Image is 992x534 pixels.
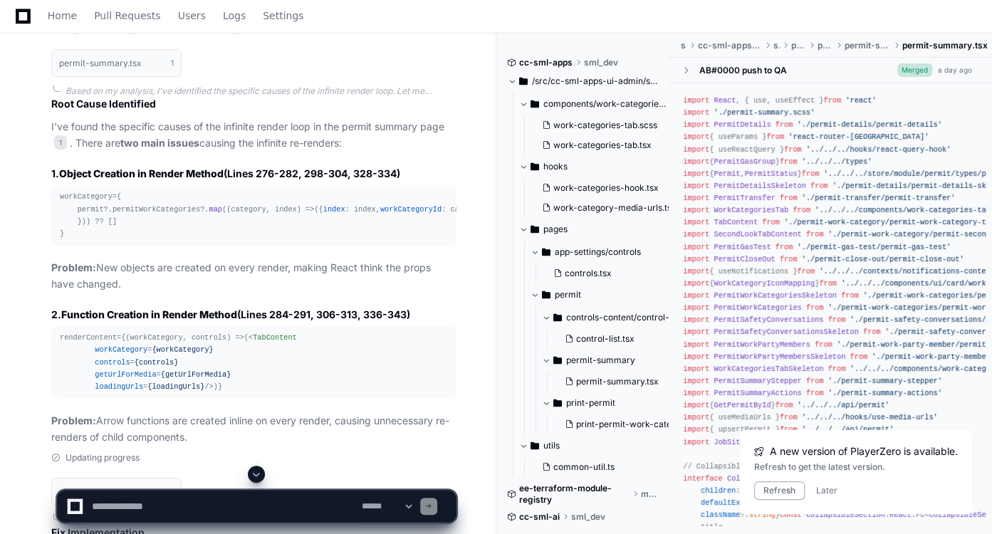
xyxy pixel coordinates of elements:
span: import [683,132,709,141]
button: pages [519,218,670,241]
span: PermitSafetyConversationsSkeleton [714,328,858,336]
span: PermitCloseOut [714,255,775,263]
span: PermitDetailsSkeleton [714,182,805,190]
button: components/work-categories-tab [519,93,670,115]
button: permit-summary.tsx1 [51,49,182,76]
span: from [815,340,832,349]
span: import [683,413,709,422]
span: controls [95,358,130,367]
div: a day ago [938,65,972,75]
button: work-categories-tab.tsx [536,135,662,155]
span: from [780,157,798,166]
span: from [766,132,784,141]
span: './permit-details/permit-details' [798,120,942,129]
button: work-categories-hook.tsx [536,178,673,198]
span: work-category-media-urls.tsx [553,202,677,214]
span: './permit-summary-stepper' [828,377,942,385]
span: import [683,303,709,312]
span: SecondLookTabContent [714,230,801,239]
span: cc-sml-apps-ui-admin [698,40,762,51]
span: workCategoryId [380,205,442,214]
span: from [819,279,837,288]
span: utils [543,440,560,451]
span: cc-sml-apps [519,57,573,68]
span: map [209,205,221,214]
span: // Collapsible Section Component [683,462,823,471]
span: PermitSafetyConversations [714,315,823,324]
span: Merged [897,63,932,77]
button: /src/cc-sml-apps-ui-admin/src [508,70,659,93]
button: print-permit-work-categories.tsx [559,414,696,434]
span: {loadingUrls} [147,382,204,391]
svg: Directory [531,221,539,238]
span: from [810,182,828,190]
button: Later [816,485,837,496]
span: print-permit-work-categories.tsx [576,419,711,430]
span: PermitGasTest [714,243,771,251]
span: './permit-summary.scss' [714,108,815,117]
span: {controls} [135,358,179,367]
span: from [762,218,780,226]
span: PermitWorkPartyMembersSkeleton [714,352,845,361]
span: components/work-categories-tab [543,98,670,110]
span: from [798,267,815,276]
span: src [773,40,780,51]
p: New objects are created on every render, making React think the props have changed. [51,260,456,293]
span: import [683,377,709,385]
span: import [683,182,709,190]
span: import [683,255,709,263]
span: ( ) => [125,333,244,342]
button: controls-content/control-list [542,306,693,329]
svg: Directory [542,286,550,303]
span: loadingUrls [95,382,143,391]
span: import [683,157,709,166]
span: getUrlForMedia [95,370,156,379]
span: work-categories-tab.scss [553,120,657,131]
span: import [683,291,709,300]
span: 'react' [845,96,876,105]
span: control-list.tsx [576,333,635,345]
span: from [776,243,793,251]
span: from [863,328,881,336]
span: sml_dev [584,57,618,68]
span: from [824,96,842,105]
span: import [683,218,709,226]
span: import [683,315,709,324]
span: import [683,352,709,361]
span: PermitSummaryActions [714,389,801,397]
button: controls.tsx [548,263,673,283]
span: from [793,206,810,214]
span: import [683,96,709,105]
span: 1 [54,135,67,150]
span: A new version of PlayerZero is available. [770,444,958,459]
span: index [323,205,345,214]
span: work-categories-hook.tsx [553,182,659,194]
span: Logs [223,11,246,20]
span: import [683,401,709,409]
svg: Directory [531,437,539,454]
span: '../../../api/permit' [798,401,889,409]
span: import [683,340,709,349]
svg: Directory [553,394,562,412]
span: print-permit [566,397,615,409]
span: PermitTransfer [714,194,775,202]
h3: 1. (Lines 276-282, 298-304, 328-334) [51,167,456,181]
span: import [683,267,709,276]
span: {getUrlForMedia} [161,370,231,379]
h1: permit-summary.tsx [59,59,142,68]
span: src [680,40,686,51]
span: workCategory [95,345,147,354]
span: 'react-router-[GEOGRAPHIC_DATA]' [788,132,929,141]
span: ( ) => [226,205,314,214]
span: from [841,291,859,300]
span: import [683,425,709,434]
span: '../../../types' [802,157,872,166]
span: './permit-transfer/permit-transfer' [802,194,956,202]
span: import [683,365,709,373]
span: import [683,243,709,251]
span: from [806,303,824,312]
div: AB#0000 push to QA [699,65,786,76]
h2: Root Cause Identified [51,97,456,111]
strong: two main issues [120,137,199,149]
span: TabContent [253,333,297,342]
